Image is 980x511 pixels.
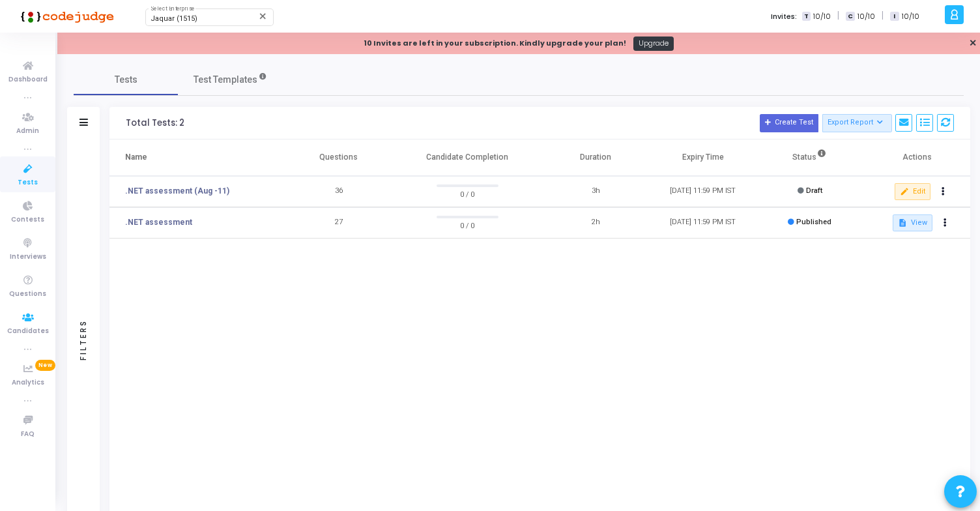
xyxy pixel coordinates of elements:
th: Expiry Time [649,139,756,176]
span: FAQ [21,429,35,440]
span: Questions [9,289,46,300]
img: logo [16,3,114,29]
span: 10/10 [857,11,875,22]
span: Jaquar (1515) [151,14,197,23]
span: 0 / 0 [437,218,498,231]
span: Test Templates [194,73,257,87]
th: Duration [542,139,649,176]
span: Published [796,218,831,226]
span: Tests [18,177,38,188]
a: .NET assessment [125,216,192,228]
td: [DATE] 11:59 PM IST [649,176,756,207]
a: Upgrade [633,36,674,51]
th: Candidate Completion [392,139,542,176]
span: T [802,12,811,22]
button: Edit [895,183,930,200]
span: Interviews [10,252,46,263]
td: [DATE] 11:59 PM IST [649,207,756,239]
span: Admin [16,126,39,137]
button: View [893,214,932,231]
div: Filters [78,269,89,412]
strong: 10 Invites are left in your subscription. Kindly upgrade your plan! [364,38,626,48]
th: Actions [863,139,970,176]
span: 10/10 [902,11,919,22]
button: Export Report [822,114,892,132]
span: 0 / 0 [437,187,498,200]
label: Invites: [771,11,797,22]
span: Dashboard [8,74,48,85]
a: .NET assessment (Aug -11) [125,185,229,197]
th: Status [757,139,863,176]
a: ✕ [969,36,977,50]
span: C [846,12,854,22]
span: Analytics [12,377,44,388]
button: Create Test [760,114,818,132]
mat-icon: description [898,218,907,227]
span: | [837,9,839,23]
span: Tests [115,73,137,87]
span: Draft [806,186,822,195]
mat-icon: Clear [258,11,268,22]
td: 3h [542,176,649,207]
span: Candidates [7,326,49,337]
div: Total Tests: 2 [126,118,184,128]
span: | [882,9,884,23]
td: 27 [285,207,392,239]
mat-icon: edit [900,187,909,196]
span: Contests [11,214,44,226]
span: New [35,360,55,371]
td: 2h [542,207,649,239]
th: Name [109,139,285,176]
td: 36 [285,176,392,207]
span: 10/10 [813,11,831,22]
th: Questions [285,139,392,176]
span: I [890,12,899,22]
